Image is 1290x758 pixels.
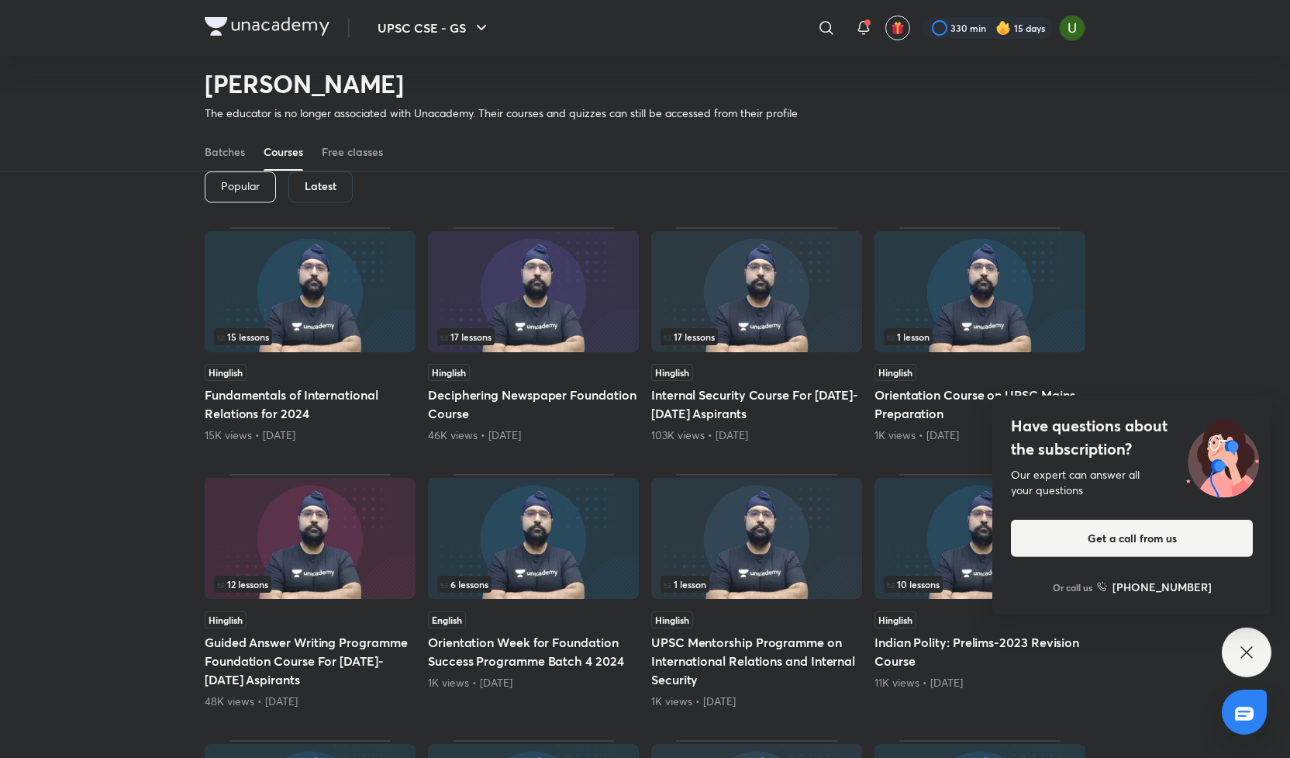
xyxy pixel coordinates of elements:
[874,427,1085,443] div: 1K views • 2 years ago
[874,386,1085,423] h5: Orientation Course on UPSC Mains Preparation
[1059,15,1085,41] img: Aishwary Kumar
[205,478,416,599] img: Thumbnail
[884,328,1076,345] div: left
[651,231,862,352] img: Thumbnail
[884,576,1076,593] div: infosection
[437,328,629,345] div: infocontainer
[205,364,247,381] span: Hinglish
[874,227,1085,443] div: Orientation Course on UPSC Mains Preparation
[661,328,853,345] div: infocontainer
[205,611,247,628] span: Hinglish
[885,16,910,40] button: avatar
[205,106,798,121] p: The educator is no longer associated with Unacademy. Their courses and quizzes can still be acces...
[428,386,639,423] h5: Deciphering Newspaper Foundation Course
[205,68,798,99] h2: [PERSON_NAME]
[205,144,245,160] div: Batches
[651,478,862,599] img: Thumbnail
[428,427,639,443] div: 46K views • 2 years ago
[1011,414,1253,461] h4: Have questions about the subscription?
[651,386,862,423] h5: Internal Security Course For [DATE]-[DATE] Aspirants
[428,364,470,381] span: Hinglish
[205,17,329,40] a: Company Logo
[874,633,1085,670] h5: Indian Polity: Prelims-2023 Revision Course
[884,328,1076,345] div: infocontainer
[214,328,406,345] div: left
[205,427,416,443] div: 15K views • 1 year ago
[428,231,639,352] img: Thumbnail
[437,328,629,345] div: infosection
[214,576,406,593] div: left
[437,576,629,593] div: infocontainer
[661,328,853,345] div: infosection
[205,633,416,689] h5: Guided Answer Writing Programme Foundation Course For [DATE]-[DATE] Aspirants
[651,633,862,689] h5: UPSC Mentorship Programme on International Relations and Internal Security
[874,611,916,628] span: Hinglish
[661,576,853,593] div: infosection
[651,227,862,443] div: Internal Security Course For 2023-2024 Aspirants
[214,328,406,345] div: infocontainer
[428,474,639,708] div: Orientation Week for Foundation Success Programme Batch 4 2024
[322,133,383,171] a: Free classes
[1011,520,1253,557] button: Get a call from us
[221,180,260,192] p: Popular
[205,231,416,352] img: Thumbnail
[995,20,1011,36] img: streak
[440,332,492,341] span: 17 lessons
[1112,579,1212,595] h6: [PHONE_NUMBER]
[264,133,303,171] a: Courses
[874,231,1085,352] img: Thumbnail
[891,21,905,35] img: avatar
[205,694,416,709] div: 48K views • 2 years ago
[305,180,336,192] h6: Latest
[205,474,416,708] div: Guided Answer Writing Programme Foundation Course For 2023-2024 Aspirants
[874,478,1085,599] img: Thumbnail
[874,675,1085,691] div: 11K views • 2 years ago
[1097,579,1212,595] a: [PHONE_NUMBER]
[884,328,1076,345] div: infosection
[205,227,416,443] div: Fundamentals of International Relations for 2024
[651,611,693,628] span: Hinglish
[887,580,940,589] span: 10 lessons
[664,580,706,589] span: 1 lesson
[428,478,639,599] img: Thumbnail
[651,364,693,381] span: Hinglish
[205,386,416,423] h5: Fundamentals of International Relations for 2024
[205,133,245,171] a: Batches
[874,364,916,381] span: Hinglish
[1174,414,1271,498] img: ttu_illustration_new.svg
[437,576,629,593] div: infosection
[214,576,406,593] div: infosection
[264,144,303,160] div: Courses
[651,427,862,443] div: 103K views • 2 years ago
[368,12,500,43] button: UPSC CSE - GS
[874,474,1085,708] div: Indian Polity: Prelims-2023 Revision Course
[214,328,406,345] div: infosection
[428,611,466,628] span: English
[205,17,329,36] img: Company Logo
[437,328,629,345] div: left
[214,576,406,593] div: infocontainer
[1011,467,1253,498] div: Our expert can answer all your questions
[661,576,853,593] div: left
[437,576,629,593] div: left
[440,580,488,589] span: 6 lessons
[651,474,862,708] div: UPSC Mentorship Programme on International Relations and Internal Security
[884,576,1076,593] div: left
[1053,580,1092,594] p: Or call us
[217,332,269,341] span: 15 lessons
[661,328,853,345] div: left
[664,332,715,341] span: 17 lessons
[217,580,268,589] span: 12 lessons
[428,633,639,670] h5: Orientation Week for Foundation Success Programme Batch 4 2024
[661,576,853,593] div: infocontainer
[428,675,639,691] div: 1K views • 2 years ago
[651,694,862,709] div: 1K views • 2 years ago
[428,227,639,443] div: Deciphering Newspaper Foundation Course
[322,144,383,160] div: Free classes
[884,576,1076,593] div: infocontainer
[887,332,930,341] span: 1 lesson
